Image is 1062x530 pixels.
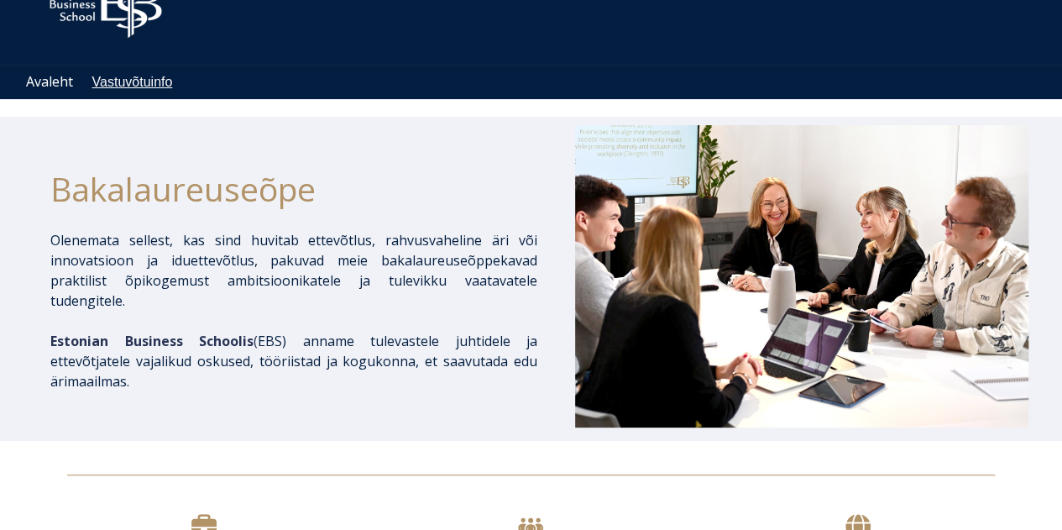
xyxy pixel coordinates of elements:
[17,65,1062,99] div: Navigation Menu
[26,72,73,91] a: Avaleht
[92,75,173,89] a: Vastuvõtuinfo
[50,230,537,311] p: Olenemata sellest, kas sind huvitab ettevõtlus, rahvusvaheline äri või innovatsioon ja iduettevõt...
[50,332,254,350] span: Estonian Business Schoolis
[575,125,1028,428] img: Bakalaureusetudengid
[50,164,537,213] h1: Bakalaureuseõpe
[50,332,258,350] span: (
[50,331,537,391] p: EBS) anname tulevastele juhtidele ja ettevõtjatele vajalikud oskused, tööriistad ja kogukonna, et...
